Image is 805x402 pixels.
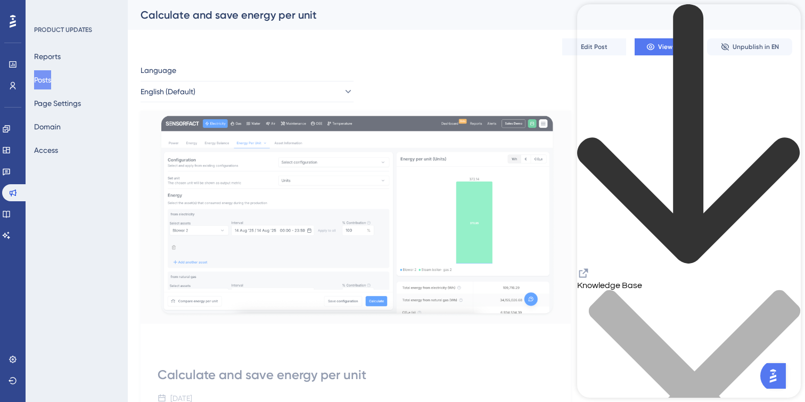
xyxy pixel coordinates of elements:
button: Page Settings [34,94,81,113]
button: Reports [34,47,61,66]
button: Domain [34,117,61,136]
div: PRODUCT UPDATES [34,26,92,34]
div: Calculate and save energy per unit [158,366,554,383]
button: Edit Post [562,38,626,55]
span: Need Help? [25,3,67,15]
span: Language [141,64,176,77]
span: English (Default) [141,85,195,98]
button: English (Default) [141,81,354,102]
button: Posts [34,70,51,89]
div: Calculate and save energy per unit [141,7,766,22]
button: Access [34,141,58,160]
img: file-1755177259955.png [141,111,571,324]
img: launcher-image-alternative-text [3,6,22,26]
